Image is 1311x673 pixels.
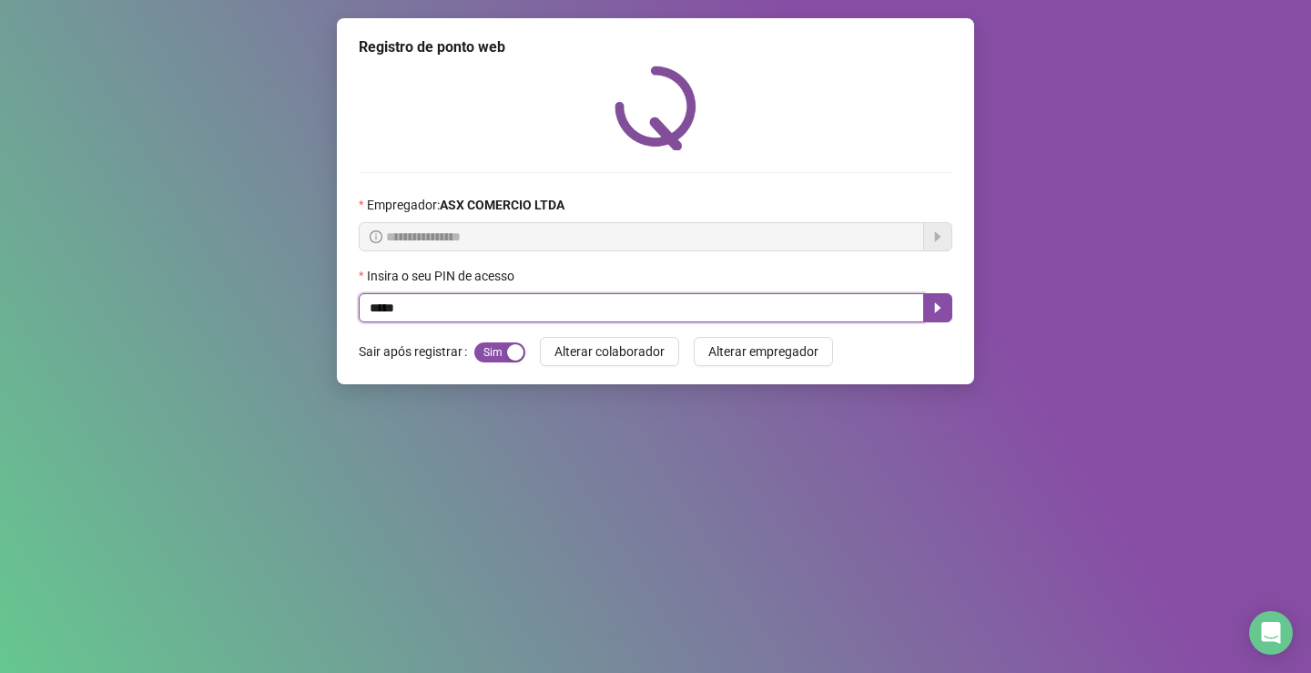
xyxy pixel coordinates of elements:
[359,266,526,286] label: Insira o seu PIN de acesso
[367,195,564,215] span: Empregador :
[359,36,952,58] div: Registro de ponto web
[440,198,564,212] strong: ASX COMERCIO LTDA
[615,66,696,150] img: QRPoint
[930,301,945,315] span: caret-right
[370,230,382,243] span: info-circle
[359,337,474,366] label: Sair após registrar
[694,337,833,366] button: Alterar empregador
[540,337,679,366] button: Alterar colaborador
[1249,611,1293,655] div: Open Intercom Messenger
[708,342,818,362] span: Alterar empregador
[554,342,665,362] span: Alterar colaborador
